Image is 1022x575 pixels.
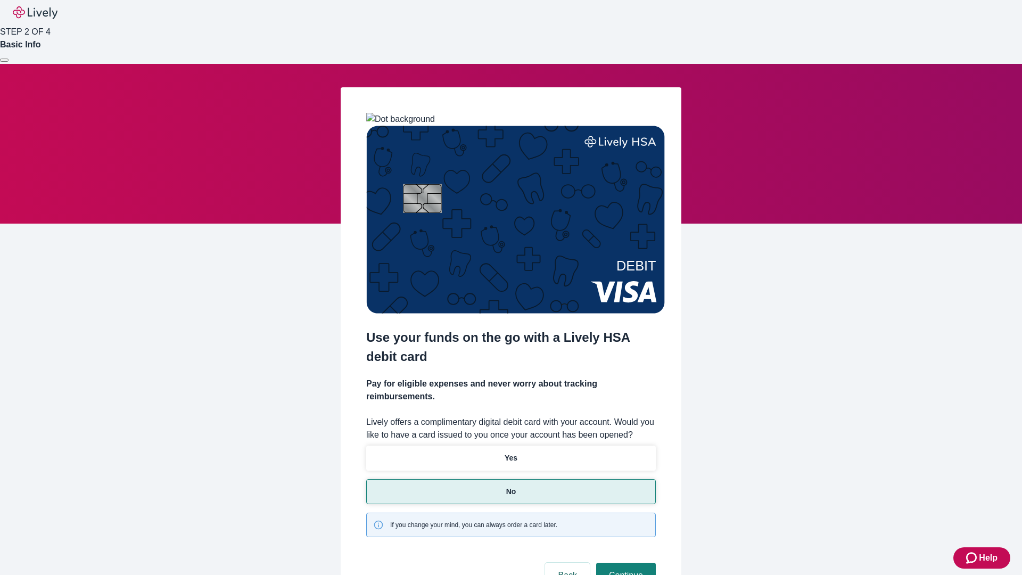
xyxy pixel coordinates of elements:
span: Help [979,552,998,564]
p: Yes [505,453,517,464]
span: If you change your mind, you can always order a card later. [390,520,557,530]
button: No [366,479,656,504]
button: Yes [366,446,656,471]
p: No [506,486,516,497]
img: Dot background [366,113,435,126]
img: Debit card [366,126,665,314]
h2: Use your funds on the go with a Lively HSA debit card [366,328,656,366]
h4: Pay for eligible expenses and never worry about tracking reimbursements. [366,377,656,403]
img: Lively [13,6,57,19]
label: Lively offers a complimentary digital debit card with your account. Would you like to have a card... [366,416,656,441]
button: Zendesk support iconHelp [953,547,1010,569]
svg: Zendesk support icon [966,552,979,564]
